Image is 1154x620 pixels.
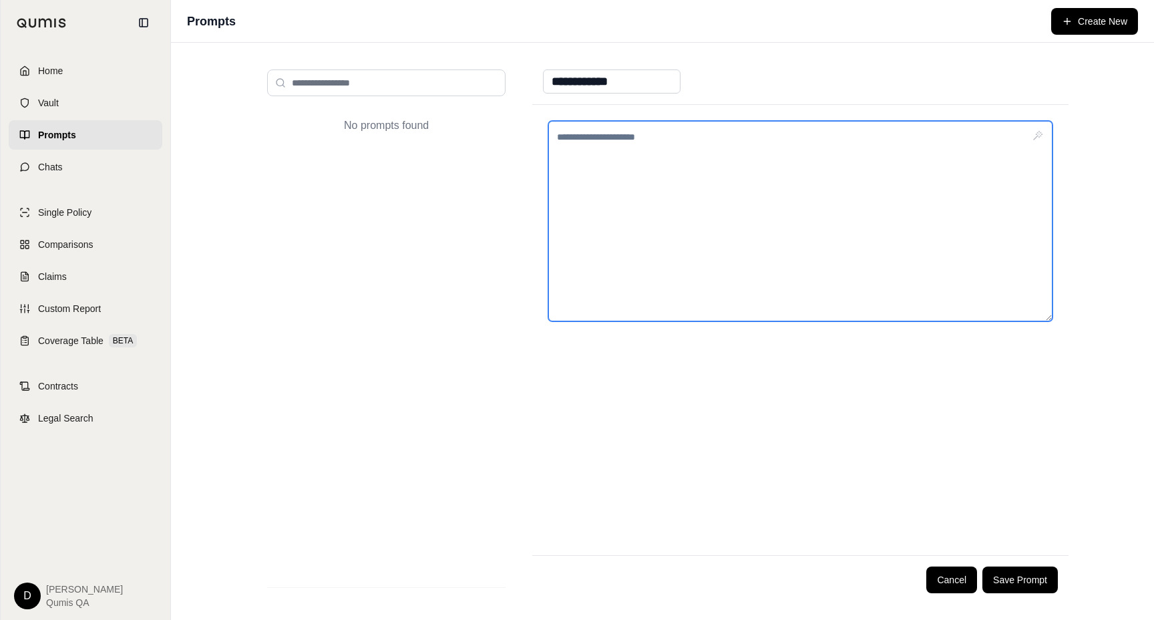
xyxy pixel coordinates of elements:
[38,64,63,77] span: Home
[9,326,162,355] a: Coverage TableBETA
[187,12,236,31] h1: Prompts
[9,88,162,118] a: Vault
[38,270,67,283] span: Claims
[9,230,162,259] a: Comparisons
[46,583,123,596] span: [PERSON_NAME]
[926,567,977,593] button: Cancel
[9,152,162,182] a: Chats
[9,371,162,401] a: Contracts
[38,206,91,219] span: Single Policy
[982,567,1058,593] button: Save Prompt
[9,120,162,150] a: Prompts
[38,302,101,315] span: Custom Report
[133,12,154,33] button: Collapse sidebar
[38,412,93,425] span: Legal Search
[9,404,162,433] a: Legal Search
[38,379,78,393] span: Contracts
[38,128,76,142] span: Prompts
[9,56,162,86] a: Home
[267,107,506,144] div: No prompts found
[38,96,59,110] span: Vault
[38,334,104,347] span: Coverage Table
[1051,8,1138,35] button: Create New
[9,198,162,227] a: Single Policy
[9,262,162,291] a: Claims
[14,583,41,609] div: D
[9,294,162,323] a: Custom Report
[38,160,63,174] span: Chats
[109,334,137,347] span: BETA
[17,18,67,28] img: Qumis Logo
[46,596,123,609] span: Qumis QA
[38,238,93,251] span: Comparisons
